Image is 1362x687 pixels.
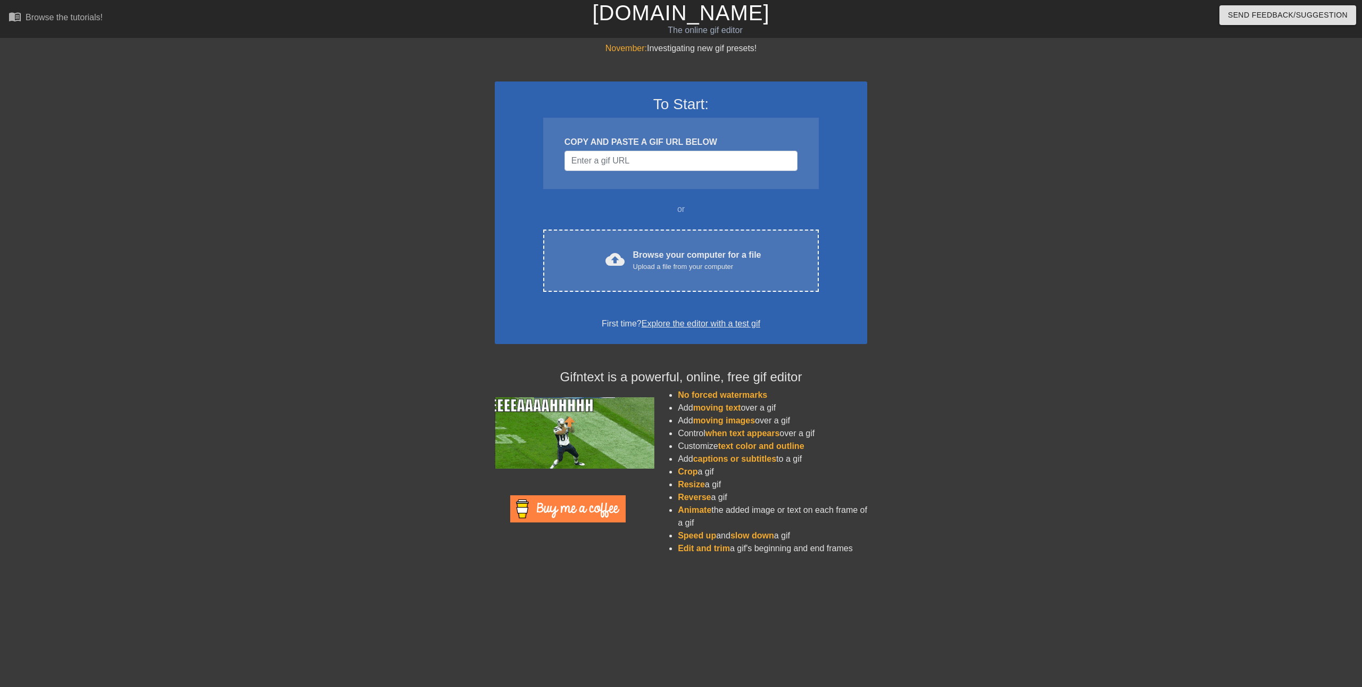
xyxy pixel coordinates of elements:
[678,478,867,491] li: a gif
[678,544,730,553] span: Edit and trim
[1219,5,1356,25] button: Send Feedback/Suggestion
[495,397,654,469] img: football_small.gif
[678,440,867,453] li: Customize
[678,427,867,440] li: Control over a gif
[678,453,867,465] li: Add to a gif
[678,505,711,514] span: Animate
[605,44,647,53] span: November:
[509,317,853,330] div: First time?
[522,203,840,216] div: or
[592,1,769,24] a: [DOMAIN_NAME]
[564,151,798,171] input: Username
[26,13,103,22] div: Browse the tutorials!
[705,429,780,438] span: when text appears
[678,542,867,555] li: a gif's beginning and end frames
[678,493,711,502] span: Reverse
[693,454,776,463] span: captions or subtitles
[509,95,853,113] h3: To Start:
[678,465,867,478] li: a gif
[605,250,625,269] span: cloud_upload
[678,390,767,399] span: No forced watermarks
[633,249,761,272] div: Browse your computer for a file
[678,414,867,427] li: Add over a gif
[693,403,741,412] span: moving text
[693,416,755,425] span: moving images
[9,10,21,23] span: menu_book
[9,10,103,27] a: Browse the tutorials!
[678,467,697,476] span: Crop
[1228,9,1348,22] span: Send Feedback/Suggestion
[459,24,951,37] div: The online gif editor
[510,495,626,522] img: Buy Me A Coffee
[678,480,705,489] span: Resize
[633,261,761,272] div: Upload a file from your computer
[678,504,867,529] li: the added image or text on each frame of a gif
[730,531,774,540] span: slow down
[564,136,798,149] div: COPY AND PASTE A GIF URL BELOW
[642,319,760,328] a: Explore the editor with a test gif
[718,441,804,451] span: text color and outline
[678,529,867,542] li: and a gif
[495,42,867,55] div: Investigating new gif presets!
[495,370,867,385] h4: Gifntext is a powerful, online, free gif editor
[678,402,867,414] li: Add over a gif
[678,491,867,504] li: a gif
[678,531,716,540] span: Speed up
